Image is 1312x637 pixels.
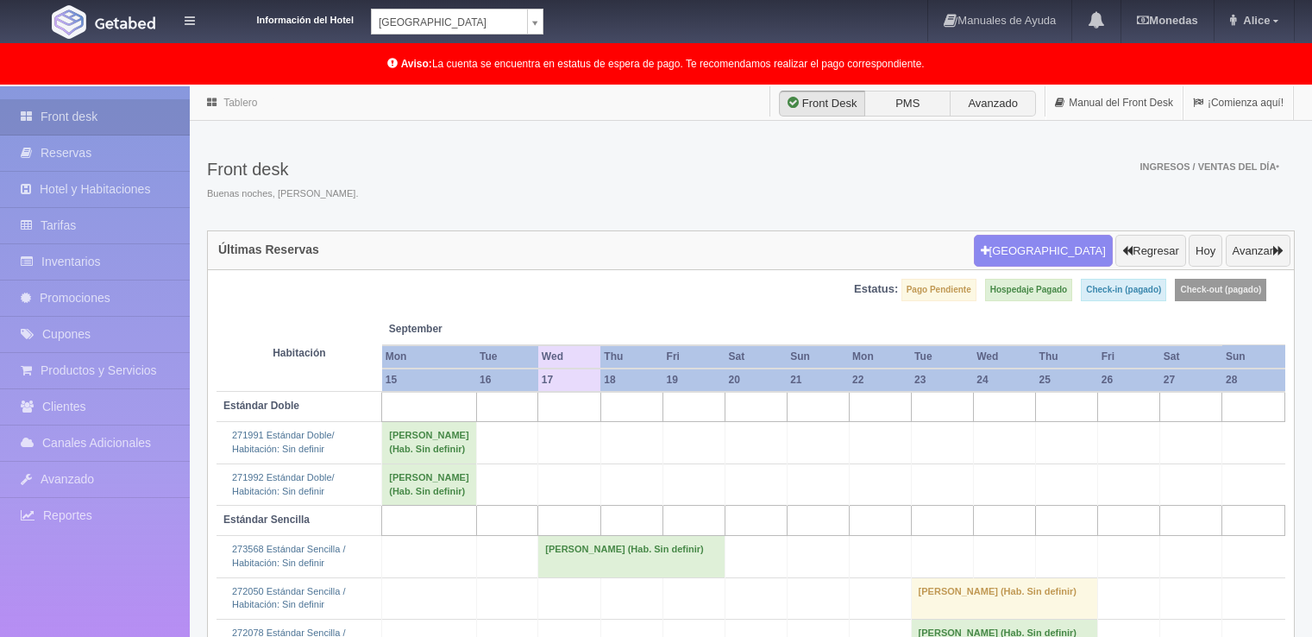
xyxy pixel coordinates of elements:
[1222,345,1285,369] th: Sun
[1183,86,1293,120] a: ¡Comienza aquí!
[476,345,538,369] th: Tue
[207,160,358,179] h3: Front desk
[787,369,849,392] th: 21
[864,91,951,117] label: PMS
[787,345,849,369] th: Sun
[985,279,1072,301] label: Hospedaje Pagado
[223,400,299,412] b: Estándar Doble
[95,16,155,29] img: Getabed
[1081,279,1166,301] label: Check-in (pagado)
[1239,14,1270,27] span: Alice
[476,369,538,392] th: 16
[600,369,662,392] th: 18
[1226,235,1290,268] button: Avanzar
[232,472,335,496] a: 271992 Estándar Doble/Habitación: Sin definir
[663,369,725,392] th: 19
[538,345,600,369] th: Wed
[663,345,725,369] th: Fri
[854,281,898,298] label: Estatus:
[1098,345,1160,369] th: Fri
[232,430,335,454] a: 271991 Estándar Doble/Habitación: Sin definir
[401,58,432,70] b: Aviso:
[382,422,476,464] td: [PERSON_NAME] (Hab. Sin definir)
[1115,235,1185,268] button: Regresar
[974,235,1113,268] button: [GEOGRAPHIC_DATA]
[1036,345,1098,369] th: Thu
[223,514,310,526] b: Estándar Sencilla
[849,345,911,369] th: Mon
[600,345,662,369] th: Thu
[1139,161,1279,172] span: Ingresos / Ventas del día
[1160,369,1222,392] th: 27
[1036,369,1098,392] th: 25
[725,345,788,369] th: Sat
[232,586,345,610] a: 272050 Estándar Sencilla /Habitación: Sin definir
[371,9,543,35] a: [GEOGRAPHIC_DATA]
[1160,345,1222,369] th: Sat
[216,9,354,28] dt: Información del Hotel
[52,5,86,39] img: Getabed
[207,187,358,201] span: Buenas noches, [PERSON_NAME].
[382,464,476,505] td: [PERSON_NAME] (Hab. Sin definir)
[218,243,319,256] h4: Últimas Reservas
[911,577,1098,619] td: [PERSON_NAME] (Hab. Sin definir)
[725,369,788,392] th: 20
[849,369,911,392] th: 22
[1045,86,1183,120] a: Manual del Front Desk
[232,544,345,568] a: 273568 Estándar Sencilla /Habitación: Sin definir
[1222,369,1285,392] th: 28
[1175,279,1266,301] label: Check-out (pagado)
[382,369,476,392] th: 15
[273,347,325,359] strong: Habitación
[911,369,973,392] th: 23
[973,369,1035,392] th: 24
[382,345,476,369] th: Mon
[779,91,865,117] label: Front Desk
[538,536,725,577] td: [PERSON_NAME] (Hab. Sin definir)
[1189,235,1222,268] button: Hoy
[1137,14,1197,27] b: Monedas
[538,369,600,392] th: 17
[973,345,1035,369] th: Wed
[911,345,973,369] th: Tue
[379,9,520,35] span: [GEOGRAPHIC_DATA]
[223,97,257,109] a: Tablero
[950,91,1036,117] label: Avanzado
[1098,369,1160,392] th: 26
[389,322,531,337] span: September
[901,279,976,301] label: Pago Pendiente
